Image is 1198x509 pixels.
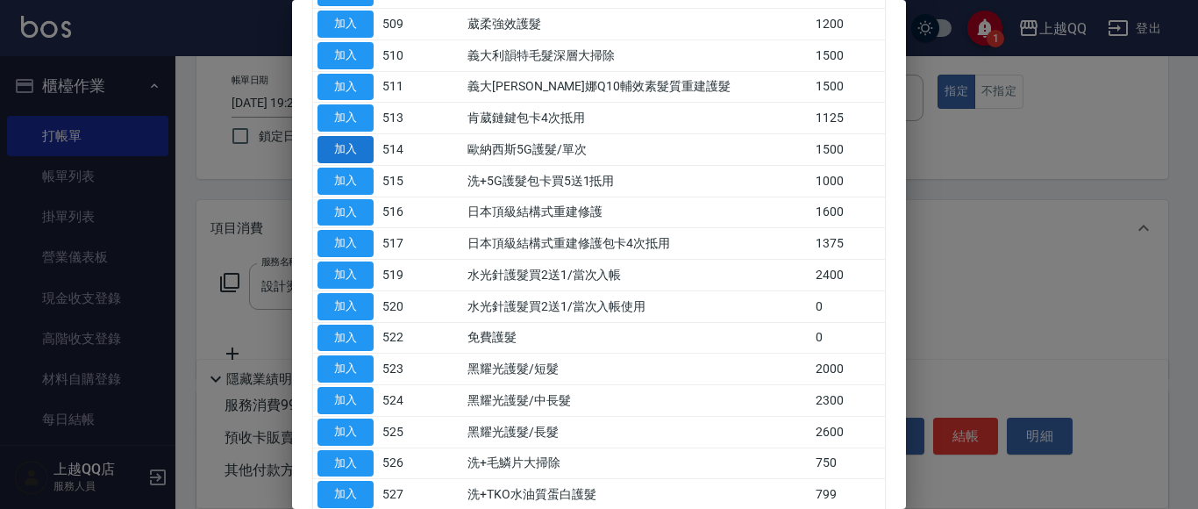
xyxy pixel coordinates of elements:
button: 加入 [317,450,374,477]
button: 加入 [317,168,374,195]
td: 2300 [811,385,885,417]
button: 加入 [317,419,374,446]
td: 免費護髮 [463,322,811,354]
button: 加入 [317,11,374,38]
td: 523 [378,354,421,385]
td: 510 [378,39,421,71]
td: 1500 [811,71,885,103]
button: 加入 [317,42,374,69]
td: 1500 [811,134,885,166]
button: 加入 [317,387,374,414]
td: 524 [378,385,421,417]
td: 520 [378,290,421,322]
td: 1000 [811,165,885,197]
button: 加入 [317,136,374,163]
td: 義大利韻特毛髮深層大掃除 [463,39,811,71]
td: 黑耀光護髮/長髮 [463,416,811,448]
td: 750 [811,448,885,479]
button: 加入 [317,325,374,352]
td: 1600 [811,197,885,228]
td: 黑耀光護髮/短髮 [463,354,811,385]
button: 加入 [317,230,374,257]
td: 1500 [811,39,885,71]
td: 2000 [811,354,885,385]
button: 加入 [317,199,374,226]
td: 葳柔強效護髮 [463,9,811,40]
button: 加入 [317,355,374,383]
td: 522 [378,322,421,354]
td: 1375 [811,228,885,260]
td: 509 [378,9,421,40]
td: 水光針護髮買2送1/當次入帳使用 [463,290,811,322]
td: 洗+5G護髮包卡買5送1抵用 [463,165,811,197]
button: 加入 [317,104,374,132]
td: 2600 [811,416,885,448]
td: 1125 [811,103,885,134]
button: 加入 [317,481,374,508]
td: 514 [378,134,421,166]
td: 水光針護髮買2送1/當次入帳 [463,260,811,291]
td: 2400 [811,260,885,291]
td: 515 [378,165,421,197]
td: 519 [378,260,421,291]
td: 日本頂級結構式重建修護 [463,197,811,228]
td: 日本頂級結構式重建修護包卡4次抵用 [463,228,811,260]
td: 517 [378,228,421,260]
td: 526 [378,448,421,479]
button: 加入 [317,74,374,101]
td: 513 [378,103,421,134]
td: 黑耀光護髮/中長髮 [463,385,811,417]
td: 肯葳鏈鍵包卡4次抵用 [463,103,811,134]
td: 0 [811,322,885,354]
button: 加入 [317,262,374,289]
td: 0 [811,290,885,322]
td: 義大[PERSON_NAME]娜Q10輔效素髮質重建護髮 [463,71,811,103]
td: 洗+毛鱗片大掃除 [463,448,811,479]
td: 516 [378,197,421,228]
button: 加入 [317,293,374,320]
td: 511 [378,71,421,103]
td: 525 [378,416,421,448]
td: 歐納西斯5G護髮/單次 [463,134,811,166]
td: 1200 [811,9,885,40]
